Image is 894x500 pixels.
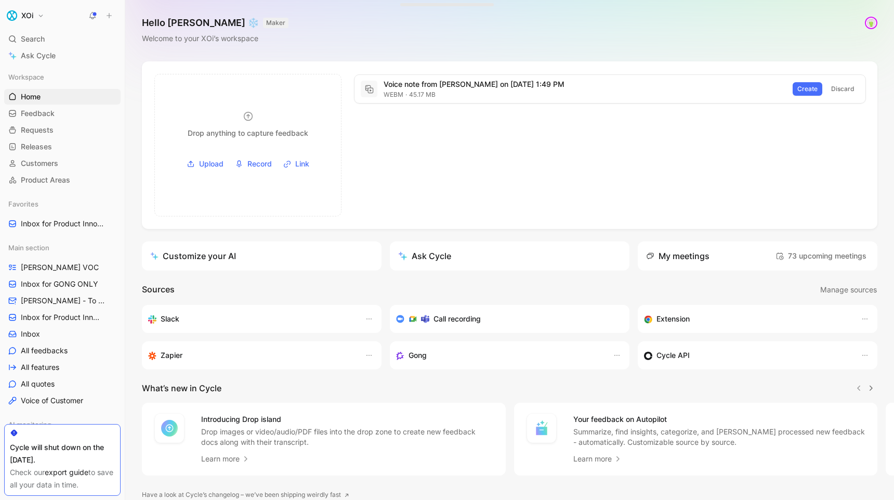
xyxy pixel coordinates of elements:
[773,248,869,264] button: 73 upcoming meetings
[398,250,451,262] div: Ask Cycle
[4,31,121,47] div: Search
[21,362,59,373] span: All features
[4,240,121,408] div: Main section[PERSON_NAME] VOCInbox for GONG ONLY[PERSON_NAME] - To ProcessInbox for Product Innov...
[573,453,622,465] a: Learn more
[142,32,288,45] div: Welcome to your XOi’s workspace
[21,125,54,135] span: Requests
[8,72,44,82] span: Workspace
[21,142,52,152] span: Releases
[4,417,121,432] div: AI monitoring
[656,313,690,325] h3: Extension
[4,216,121,232] a: Inbox for Product Innovation Product Area
[21,312,103,323] span: Inbox for Product Innovation Product Area
[21,345,68,356] span: All feedbacks
[21,219,106,229] span: Inbox for Product Innovation Product Area
[21,296,108,306] span: [PERSON_NAME] - To Process
[142,17,288,29] h1: Hello [PERSON_NAME] ❄️
[4,48,121,63] a: Ask Cycle
[4,326,121,342] a: Inbox
[21,262,99,273] span: [PERSON_NAME] VOC
[201,427,493,447] p: Drop images or video/audio/PDF files into the drop zone to create new feedback docs along with th...
[4,139,121,155] a: Releases
[21,108,55,119] span: Feedback
[4,196,121,212] div: Favorites
[247,158,272,170] span: Record
[183,156,227,172] button: Upload
[142,241,382,271] a: Customize your AI
[4,8,47,23] button: XOiXOi
[826,82,859,96] button: Discard
[4,393,121,408] a: Voice of Customer
[231,156,275,172] button: Record
[793,82,822,96] button: Create
[142,382,221,394] h2: What’s new in Cycle
[573,427,865,447] p: Summarize, find insights, categorize, and [PERSON_NAME] processed new feedback - automatically. C...
[10,441,115,466] div: Cycle will shut down on the [DATE].
[4,240,121,255] div: Main section
[4,276,121,292] a: Inbox for GONG ONLY
[21,92,41,102] span: Home
[831,84,854,94] span: Discard
[21,279,98,289] span: Inbox for GONG ONLY
[161,349,182,362] h3: Zapier
[21,329,40,339] span: Inbox
[188,127,308,139] div: Drop anything to capture feedback
[21,49,56,62] span: Ask Cycle
[4,260,121,275] a: [PERSON_NAME] VOC
[4,360,121,375] a: All features
[280,156,313,172] button: Link
[644,349,850,362] div: Sync customers & send feedback from custom sources. Get inspired by our favorite use case
[646,250,709,262] div: My meetings
[142,283,175,297] h2: Sources
[4,376,121,392] a: All quotes
[390,241,629,271] button: Ask Cycle
[4,293,121,309] a: [PERSON_NAME] - To Process
[4,69,121,85] div: Workspace
[21,158,58,169] span: Customers
[7,10,17,21] img: XOi
[8,199,38,209] span: Favorites
[8,419,51,430] span: AI monitoring
[201,413,493,426] h4: Introducing Drop island
[820,283,877,297] button: Manage sources
[4,156,121,171] a: Customers
[396,349,602,362] div: Capture feedback from your incoming calls
[199,158,223,170] span: Upload
[201,453,250,465] a: Learn more
[396,313,615,325] div: Record & transcribe meetings from Zoom, Meet & Teams.
[21,11,33,20] h1: XOi
[797,84,818,94] span: Create
[433,313,481,325] h3: Call recording
[4,172,121,188] a: Product Areas
[403,91,436,98] span: 45.17 MB
[21,175,70,185] span: Product Areas
[384,78,786,91] div: Voice note from [PERSON_NAME] on [DATE] 1:49 PM
[4,89,121,105] a: Home
[150,250,236,262] div: Customize your AI
[21,379,55,389] span: All quotes
[775,250,866,262] span: 73 upcoming meetings
[142,490,349,500] a: Have a look at Cycle’s changelog – we’ve been shipping weirdly fast
[573,413,865,426] h4: Your feedback on Autopilot
[8,242,49,253] span: Main section
[295,158,309,170] span: Link
[4,122,121,138] a: Requests
[644,313,850,325] div: Capture feedback from anywhere on the web
[263,18,288,28] button: MAKER
[21,395,83,406] span: Voice of Customer
[409,349,427,362] h3: Gong
[21,33,45,45] span: Search
[45,468,88,477] a: export guide
[4,343,121,358] a: All feedbacks
[384,91,403,98] span: webm
[161,313,179,325] h3: Slack
[148,349,354,362] div: Capture feedback from thousands of sources with Zapier (survey results, recordings, sheets, etc).
[866,18,876,28] img: avatar
[820,284,877,296] span: Manage sources
[656,349,690,362] h3: Cycle API
[10,466,115,491] div: Check our to save all your data in time.
[4,310,121,325] a: Inbox for Product Innovation Product Area
[4,106,121,121] a: Feedback
[4,417,121,435] div: AI monitoring
[148,313,354,325] div: Sync your customers, send feedback and get updates in Slack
